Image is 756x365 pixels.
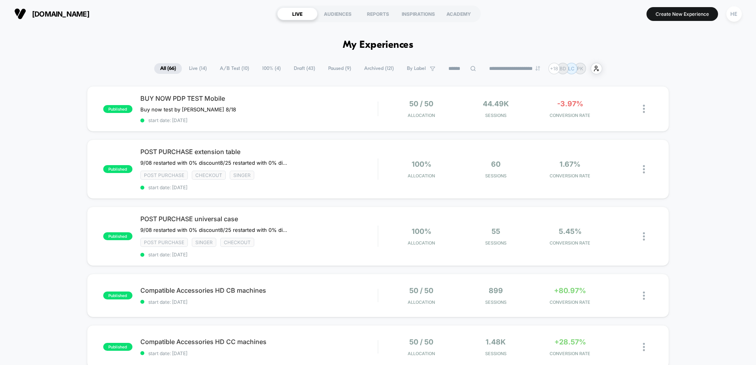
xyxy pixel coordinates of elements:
[256,63,287,74] span: 100% ( 4 )
[461,113,531,118] span: Sessions
[183,63,213,74] span: Live ( 14 )
[724,6,744,22] button: HE
[461,351,531,356] span: Sessions
[140,238,188,247] span: Post Purchase
[412,160,431,168] span: 100%
[140,106,236,113] span: Buy now test by [PERSON_NAME] 8/18
[408,113,435,118] span: Allocation
[358,63,400,74] span: Archived ( 121 )
[438,8,479,20] div: ACADEMY
[559,160,580,168] span: 1.67%
[483,100,509,108] span: 44.49k
[140,148,378,156] span: POST PURCHASE extension table
[103,343,132,351] span: published
[140,286,378,294] span: Compatible Accessories HD CB machines
[32,10,89,18] span: [DOMAIN_NAME]
[489,286,503,295] span: 899
[643,165,645,173] img: close
[318,8,358,20] div: AUDIENCES
[140,252,378,258] span: start date: [DATE]
[220,238,254,247] span: checkout
[14,8,26,20] img: Visually logo
[577,66,583,71] p: PK
[343,40,414,51] h1: My Experiences
[535,113,605,118] span: CONVERSION RATE
[535,173,605,179] span: CONVERSION RATE
[408,299,435,305] span: Allocation
[140,338,378,346] span: Compatible Accessories HD CC machines
[140,160,287,166] span: 9/08 restarted with 0% discount﻿8/25 restarted with 0% discount due to Laborday promo
[554,286,586,295] span: +80.97%
[643,292,645,300] img: close
[230,171,254,180] span: Singer
[408,240,435,246] span: Allocation
[140,227,287,233] span: 9/08 restarted with 0% discount8/25 restarted with 0% discount due to Laborday promo10% off 6% CR...
[643,232,645,241] img: close
[548,63,560,74] div: + 18
[192,171,226,180] span: checkout
[491,227,500,235] span: 55
[140,299,378,305] span: start date: [DATE]
[140,94,378,102] span: BUY NOW PDP TEST Mobile
[154,63,182,74] span: All ( 66 )
[409,338,433,346] span: 50 / 50
[322,63,357,74] span: Paused ( 9 )
[559,227,582,235] span: 5.45%
[643,105,645,113] img: close
[486,338,506,346] span: 1.48k
[568,66,575,71] p: LC
[409,286,433,295] span: 50 / 50
[277,8,318,20] div: LIVE
[535,351,605,356] span: CONVERSION RATE
[140,350,378,356] span: start date: [DATE]
[103,232,132,240] span: published
[535,66,540,71] img: end
[726,6,742,22] div: HE
[535,299,605,305] span: CONVERSION RATE
[12,8,92,20] button: [DOMAIN_NAME]
[559,66,566,71] p: BD
[214,63,255,74] span: A/B Test ( 10 )
[103,105,132,113] span: published
[557,100,583,108] span: -3.97%
[398,8,438,20] div: INSPIRATIONS
[409,100,433,108] span: 50 / 50
[140,117,378,123] span: start date: [DATE]
[407,66,426,71] span: By Label
[103,292,132,299] span: published
[412,227,431,235] span: 100%
[535,240,605,246] span: CONVERSION RATE
[288,63,321,74] span: Draft ( 43 )
[461,240,531,246] span: Sessions
[646,7,718,21] button: Create New Experience
[140,171,188,180] span: Post Purchase
[554,338,586,346] span: +28.57%
[358,8,398,20] div: REPORTS
[408,173,435,179] span: Allocation
[461,299,531,305] span: Sessions
[192,238,216,247] span: Singer
[643,343,645,351] img: close
[103,165,132,173] span: published
[461,173,531,179] span: Sessions
[408,351,435,356] span: Allocation
[140,184,378,190] span: start date: [DATE]
[491,160,501,168] span: 60
[140,215,378,223] span: POST PURCHASE universal case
